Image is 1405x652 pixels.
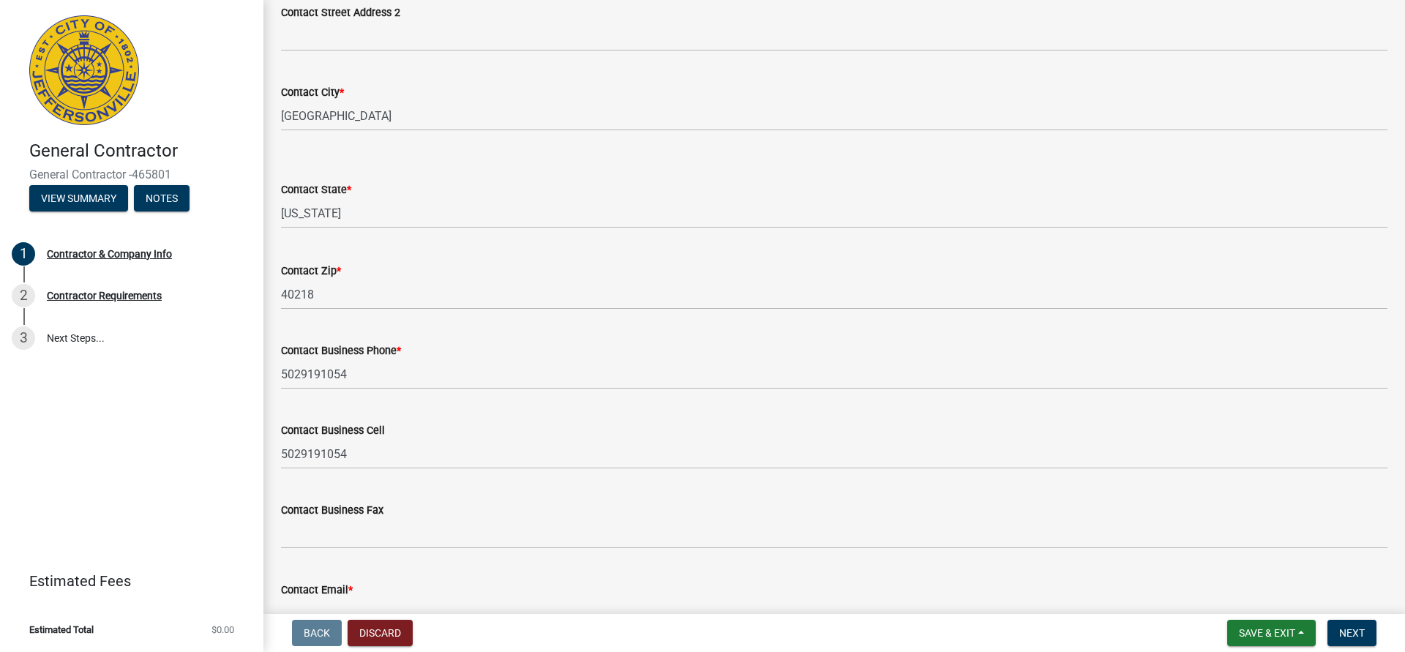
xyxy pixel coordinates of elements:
span: General Contractor -465801 [29,168,234,181]
span: Estimated Total [29,625,94,634]
div: Contractor Requirements [47,291,162,301]
label: Contact Business Phone [281,346,401,356]
wm-modal-confirm: Summary [29,193,128,205]
div: 2 [12,284,35,307]
a: Estimated Fees [12,566,240,596]
span: $0.00 [211,625,234,634]
button: Notes [134,185,190,211]
label: Contact City [281,88,344,98]
button: Discard [348,620,413,646]
img: City of Jeffersonville, Indiana [29,15,139,125]
label: Contact Business Cell [281,426,385,436]
button: Back [292,620,342,646]
label: Contact Business Fax [281,506,383,516]
div: 3 [12,326,35,350]
div: 1 [12,242,35,266]
span: Back [304,627,330,639]
button: Save & Exit [1227,620,1316,646]
label: Contact Email [281,585,353,596]
span: Save & Exit [1239,627,1295,639]
label: Contact State [281,185,351,195]
div: Contractor & Company Info [47,249,172,259]
span: Next [1339,627,1365,639]
label: Contact Zip [281,266,341,277]
wm-modal-confirm: Notes [134,193,190,205]
button: Next [1327,620,1376,646]
button: View Summary [29,185,128,211]
h4: General Contractor [29,140,252,162]
label: Contact Street Address 2 [281,8,400,18]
